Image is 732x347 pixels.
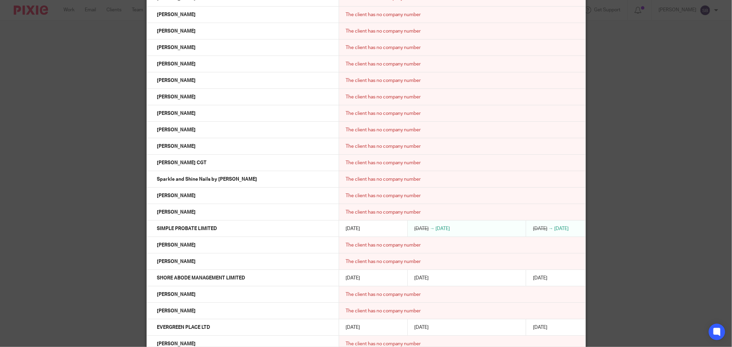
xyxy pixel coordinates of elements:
td: [PERSON_NAME] CGT [147,155,339,171]
td: EVERGREEN PLACE LTD [147,319,339,336]
td: [PERSON_NAME] [147,303,339,319]
td: [PERSON_NAME] [147,23,339,39]
span: [DATE] [554,226,569,231]
span: [DATE] [346,325,360,330]
td: SHORE ABODE MANAGEMENT LIMITED [147,270,339,286]
td: [PERSON_NAME] [147,188,339,204]
td: [PERSON_NAME] [147,7,339,23]
td: [PERSON_NAME] [147,204,339,220]
td: Sparkle and Shine Nails by [PERSON_NAME] [147,171,339,188]
span: [DATE] [415,276,429,280]
span: [DATE] [533,276,547,280]
td: [PERSON_NAME] [147,122,339,138]
td: [PERSON_NAME] [147,105,339,122]
span: [DATE] [415,325,429,330]
td: [PERSON_NAME] [147,286,339,303]
td: [PERSON_NAME] [147,237,339,253]
td: SIMPLE PROBATE LIMITED [147,220,339,237]
span: [DATE] [533,226,547,231]
span: → [430,226,435,231]
span: → [548,226,553,231]
span: [DATE] [346,226,360,231]
span: [DATE] [415,226,429,231]
span: [DATE] [346,276,360,280]
td: [PERSON_NAME] [147,89,339,105]
td: [PERSON_NAME] [147,56,339,72]
span: [DATE] [435,226,450,231]
td: [PERSON_NAME] [147,39,339,56]
td: [PERSON_NAME] [147,253,339,270]
td: [PERSON_NAME] [147,138,339,155]
span: [DATE] [533,325,547,330]
td: [PERSON_NAME] [147,72,339,89]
